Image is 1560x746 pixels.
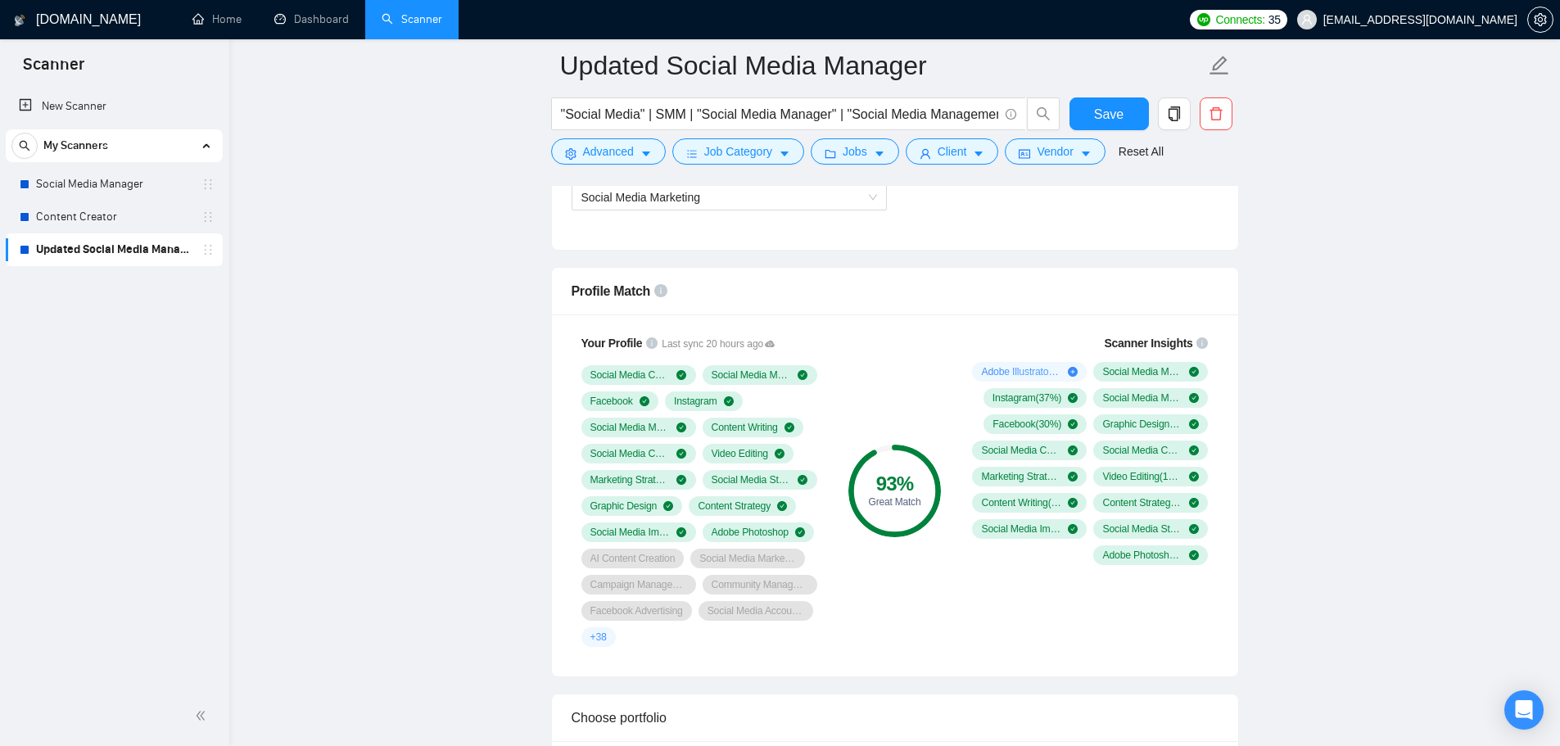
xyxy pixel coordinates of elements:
[712,578,808,591] span: Community Management
[906,138,999,165] button: userClientcaret-down
[712,473,792,486] span: Social Media Strategy
[1102,365,1182,378] span: Social Media Marketing ( 57 %)
[1104,337,1192,349] span: Scanner Insights
[1209,55,1230,76] span: edit
[1301,14,1313,25] span: user
[993,391,1061,405] span: Instagram ( 37 %)
[1528,13,1553,26] span: setting
[1102,391,1182,405] span: Social Media Management ( 36 %)
[201,210,215,224] span: holder
[698,500,771,513] span: Content Strategy
[1189,367,1199,377] span: check-circle
[565,147,577,160] span: setting
[1200,97,1232,130] button: delete
[590,421,671,434] span: Social Media Marketing
[560,45,1205,86] input: Scanner name...
[1201,106,1232,121] span: delete
[590,368,671,382] span: Social Media Content Creation
[676,475,686,485] span: check-circle
[981,496,1061,509] span: Content Writing ( 14 %)
[1068,524,1078,534] span: check-circle
[36,233,192,266] a: Updated Social Media Manager
[676,449,686,459] span: check-circle
[6,90,223,123] li: New Scanner
[1006,109,1016,120] span: info-circle
[1102,549,1182,562] span: Adobe Photoshop ( 9 %)
[1068,419,1078,429] span: check-circle
[1068,472,1078,482] span: check-circle
[798,475,807,485] span: check-circle
[590,526,671,539] span: Social Media Imagery
[43,129,108,162] span: My Scanners
[699,552,796,565] span: Social Media Marketing Strategy
[36,201,192,233] a: Content Creator
[676,370,686,380] span: check-circle
[19,90,210,123] a: New Scanner
[825,147,836,160] span: folder
[1102,418,1182,431] span: Graphic Design ( 23 %)
[14,7,25,34] img: logo
[1189,472,1199,482] span: check-circle
[201,243,215,256] span: holder
[848,497,941,507] div: Great Match
[775,449,785,459] span: check-circle
[1119,142,1164,161] a: Reset All
[1189,524,1199,534] span: check-circle
[36,168,192,201] a: Social Media Manager
[1189,393,1199,403] span: check-circle
[572,284,651,298] span: Profile Match
[1197,13,1210,26] img: upwork-logo.png
[6,129,223,266] li: My Scanners
[590,604,683,617] span: Facebook Advertising
[1527,13,1553,26] a: setting
[590,395,633,408] span: Facebook
[640,147,652,160] span: caret-down
[646,337,658,349] span: info-circle
[686,147,698,160] span: bars
[590,473,671,486] span: Marketing Strategy
[663,501,673,511] span: check-circle
[1080,147,1092,160] span: caret-down
[848,474,941,494] div: 93 %
[590,500,658,513] span: Graphic Design
[674,395,717,408] span: Instagram
[811,138,899,165] button: folderJobscaret-down
[654,284,667,297] span: info-circle
[1189,419,1199,429] span: check-circle
[561,104,998,124] input: Search Freelance Jobs...
[1102,444,1182,457] span: Social Media Content ( 17 %)
[676,423,686,432] span: check-circle
[1527,7,1553,33] button: setting
[590,447,671,460] span: Social Media Content
[1037,142,1073,161] span: Vendor
[195,708,211,724] span: double-left
[1069,97,1149,130] button: Save
[981,470,1061,483] span: Marketing Strategy ( 17 %)
[581,191,701,204] span: Social Media Marketing
[993,418,1061,431] span: Facebook ( 30 %)
[1019,147,1030,160] span: idcard
[1159,106,1190,121] span: copy
[1028,106,1059,121] span: search
[1068,393,1078,403] span: check-circle
[1215,11,1264,29] span: Connects:
[779,147,790,160] span: caret-down
[798,370,807,380] span: check-circle
[777,501,787,511] span: check-circle
[672,138,804,165] button: barsJob Categorycaret-down
[920,147,931,160] span: user
[662,337,775,352] span: Last sync 20 hours ago
[1196,337,1208,349] span: info-circle
[795,527,805,537] span: check-circle
[973,147,984,160] span: caret-down
[572,694,1219,741] div: Choose portfolio
[382,12,442,26] a: searchScanner
[712,421,778,434] span: Content Writing
[581,337,643,350] span: Your Profile
[590,552,676,565] span: AI Content Creation
[1094,104,1124,124] span: Save
[1068,445,1078,455] span: check-circle
[785,423,794,432] span: check-circle
[1068,367,1078,377] span: plus-circle
[981,365,1061,378] span: Adobe Illustrator ( 9 %)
